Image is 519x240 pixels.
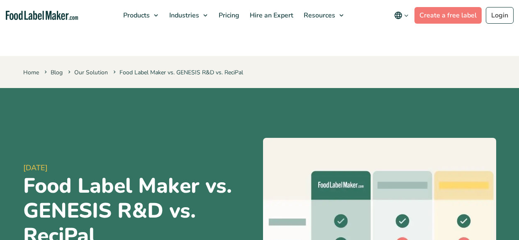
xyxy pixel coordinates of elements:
span: Industries [167,11,200,20]
a: Home [23,69,39,76]
span: [DATE] [23,162,256,174]
span: Hire an Expert [247,11,294,20]
span: Products [121,11,151,20]
span: Resources [301,11,336,20]
span: Pricing [216,11,240,20]
span: Food Label Maker vs. GENESIS R&D vs. ReciPal [112,69,243,76]
a: Create a free label [414,7,482,24]
a: Login [486,7,514,24]
a: Our Solution [74,69,108,76]
a: Blog [51,69,63,76]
